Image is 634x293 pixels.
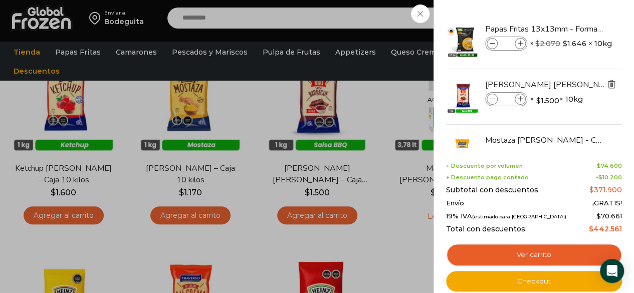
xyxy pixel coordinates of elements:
[596,212,622,220] span: 70.661
[589,185,622,194] bdi: 371.900
[485,79,604,90] a: [PERSON_NAME] [PERSON_NAME] - Caja 10 kilos
[596,174,622,181] span: -
[535,39,560,48] bdi: 2.070
[589,224,622,233] bdi: 442.561
[530,148,581,162] span: × × 10kg
[446,199,464,207] span: Envío
[499,38,514,49] input: Product quantity
[530,92,583,106] span: × × 10kg
[589,185,594,194] span: $
[598,174,602,181] span: $
[446,186,538,194] span: Subtotal con descuentos
[472,214,566,219] small: (estimado para [GEOGRAPHIC_DATA])
[535,39,540,48] span: $
[596,212,601,220] span: $
[598,174,622,181] bdi: 10.200
[536,96,541,106] span: $
[446,243,622,266] a: Ver carrito
[563,39,586,49] bdi: 1.646
[485,135,604,146] a: Mostaza [PERSON_NAME] - Caja 10 kilos
[563,39,567,49] span: $
[597,162,622,169] bdi: 74.600
[446,174,529,181] span: + Descuento pago contado
[446,163,523,169] span: + Descuento por volumen
[592,199,622,207] span: ¡GRATIS!
[594,163,622,169] span: -
[600,259,624,283] div: Open Intercom Messenger
[607,80,616,89] img: Eliminar Salsa Barbacue Traverso - Caja 10 kilos del carrito
[606,79,617,91] a: Eliminar Salsa Barbacue Traverso - Caja 10 kilos del carrito
[499,94,514,105] input: Product quantity
[446,225,527,233] span: Total con descuentos:
[485,24,604,35] a: Papas Fritas 13x13mm - Formato 2,5 kg - Caja 10 kg
[446,271,622,292] a: Checkout
[530,37,612,51] span: × × 10kg
[536,96,559,106] bdi: 1.500
[589,224,593,233] span: $
[446,212,566,220] span: 19% IVA
[597,162,601,169] span: $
